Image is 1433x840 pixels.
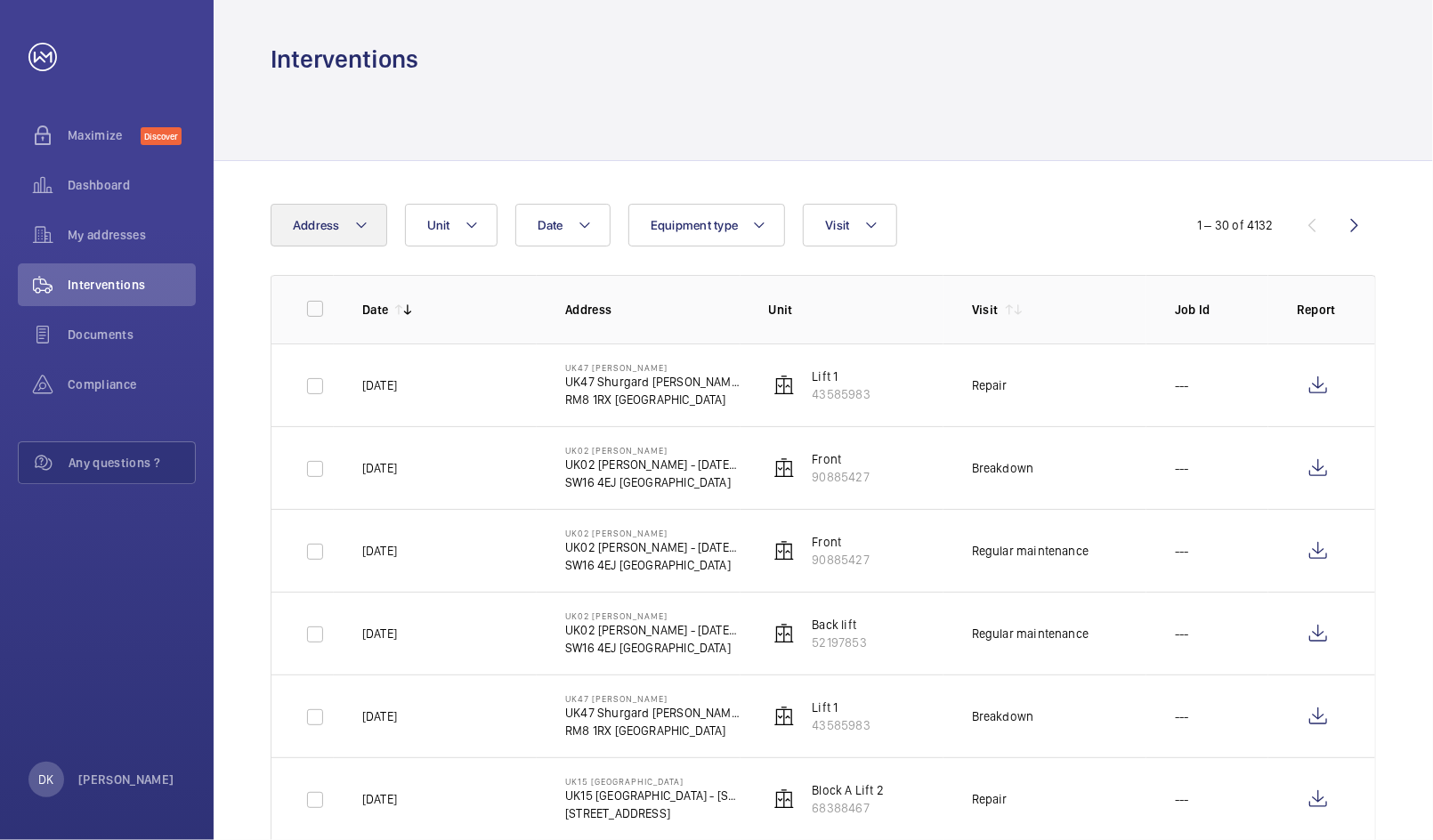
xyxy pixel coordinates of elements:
p: --- [1175,459,1189,477]
span: Compliance [68,376,196,393]
p: UK02 [PERSON_NAME] [565,610,740,621]
p: [DATE] [362,542,397,560]
span: Date [538,218,563,232]
div: Regular maintenance [972,542,1089,560]
p: [STREET_ADDRESS] [565,804,740,822]
p: RM8 1RX [GEOGRAPHIC_DATA] [565,391,740,408]
p: Lift 1 [813,699,870,716]
div: Regular maintenance [972,625,1089,642]
p: [DATE] [362,376,397,394]
p: UK15 [GEOGRAPHIC_DATA] - [STREET_ADDRESS] [565,787,740,804]
p: UK02 [PERSON_NAME] [565,528,740,538]
div: Breakdown [972,459,1034,477]
p: Front [813,450,870,468]
p: UK02 [PERSON_NAME] - [DATE][STREET_ADDRESS][DATE] [565,456,740,473]
button: Equipment type [628,204,786,246]
p: Report [1297,301,1340,319]
p: SW16 4EJ [GEOGRAPHIC_DATA] [565,556,740,574]
div: Breakdown [972,707,1034,725]
p: Unit [769,301,943,319]
p: UK15 [GEOGRAPHIC_DATA] [565,776,740,787]
button: Visit [803,204,896,246]
img: elevator.svg [773,706,795,727]
span: Unit [427,218,450,232]
p: SW16 4EJ [GEOGRAPHIC_DATA] [565,473,740,491]
span: My addresses [68,226,196,244]
p: UK02 [PERSON_NAME] [565,445,740,456]
p: [PERSON_NAME] [78,771,174,788]
div: Repair [972,376,1008,394]
p: Job Id [1175,301,1268,319]
span: Any questions ? [69,454,195,472]
span: Maximize [68,126,141,144]
p: 52197853 [813,634,867,651]
p: 68388467 [813,799,885,817]
div: 1 – 30 of 4132 [1197,216,1274,234]
p: --- [1175,625,1189,642]
p: Date [362,301,388,319]
p: UK47 Shurgard [PERSON_NAME] - [STREET_ADDRESS] [565,373,740,391]
button: Unit [405,204,498,246]
p: [DATE] [362,707,397,725]
p: DK [38,771,53,788]
span: Dashboard [68,176,196,194]
span: Documents [68,326,196,343]
p: --- [1175,376,1189,394]
img: elevator.svg [773,788,795,810]
p: Front [813,533,870,551]
p: UK47 [PERSON_NAME] [565,693,740,704]
p: Lift 1 [813,367,870,385]
p: [DATE] [362,459,397,477]
p: 90885427 [813,551,870,569]
span: Interventions [68,276,196,294]
p: UK02 [PERSON_NAME] - [DATE][STREET_ADDRESS][DATE] [565,621,740,639]
button: Date [515,204,611,246]
img: elevator.svg [773,457,795,479]
img: elevator.svg [773,540,795,561]
span: Visit [825,218,849,232]
p: Back lift [813,616,867,634]
p: --- [1175,542,1189,560]
p: RM8 1RX [GEOGRAPHIC_DATA] [565,722,740,739]
p: [DATE] [362,790,397,808]
img: elevator.svg [773,623,795,644]
div: Repair [972,790,1008,808]
p: 90885427 [813,468,870,486]
p: Visit [972,301,999,319]
p: UK02 [PERSON_NAME] - [DATE][STREET_ADDRESS][DATE] [565,538,740,556]
p: 43585983 [813,385,870,403]
span: Address [293,218,340,232]
h1: Interventions [271,43,418,76]
button: Address [271,204,387,246]
p: UK47 [PERSON_NAME] [565,362,740,373]
p: 43585983 [813,716,870,734]
span: Equipment type [651,218,739,232]
p: Address [565,301,740,319]
span: Discover [141,127,182,145]
p: UK47 Shurgard [PERSON_NAME] - [STREET_ADDRESS] [565,704,740,722]
img: elevator.svg [773,375,795,396]
p: --- [1175,790,1189,808]
p: Block A Lift 2 [813,781,885,799]
p: [DATE] [362,625,397,642]
p: SW16 4EJ [GEOGRAPHIC_DATA] [565,639,740,657]
p: --- [1175,707,1189,725]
